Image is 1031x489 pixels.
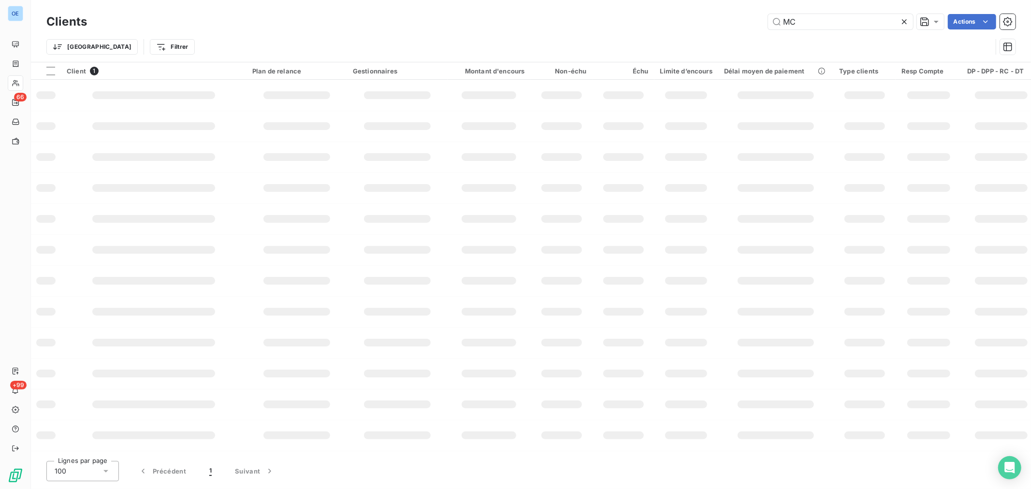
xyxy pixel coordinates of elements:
[46,13,87,30] h3: Clients
[67,67,86,75] span: Client
[55,466,66,476] span: 100
[998,456,1021,479] div: Open Intercom Messenger
[8,6,23,21] div: OE
[127,461,198,481] button: Précédent
[150,39,194,55] button: Filtrer
[8,468,23,483] img: Logo LeanPay
[724,67,828,75] div: Délai moyen de paiement
[10,381,27,389] span: +99
[90,67,99,75] span: 1
[948,14,996,29] button: Actions
[537,67,587,75] div: Non-échu
[223,461,286,481] button: Suivant
[46,39,138,55] button: [GEOGRAPHIC_DATA]
[901,67,956,75] div: Resp Compte
[598,67,649,75] div: Échu
[353,67,442,75] div: Gestionnaires
[660,67,712,75] div: Limite d’encours
[453,67,525,75] div: Montant d'encours
[768,14,913,29] input: Rechercher
[209,466,212,476] span: 1
[252,67,341,75] div: Plan de relance
[14,93,27,101] span: 66
[198,461,223,481] button: 1
[839,67,890,75] div: Type clients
